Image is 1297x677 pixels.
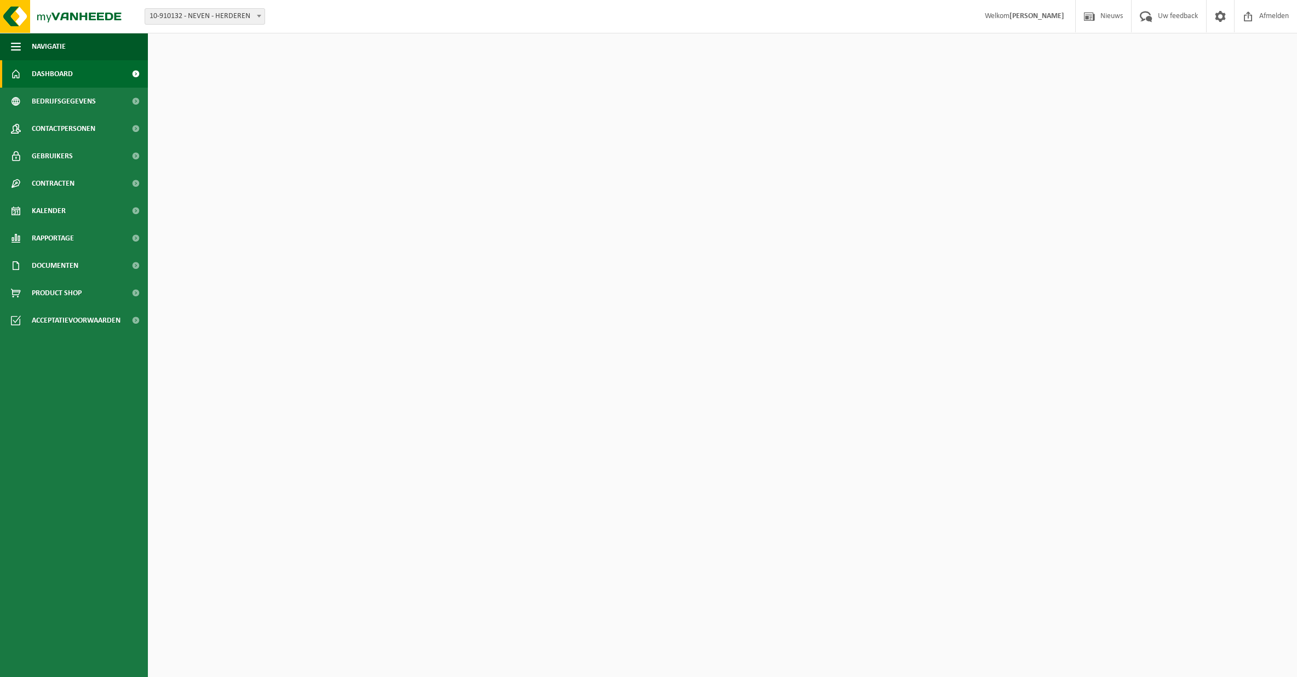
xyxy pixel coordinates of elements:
[32,252,78,279] span: Documenten
[32,279,82,307] span: Product Shop
[1009,12,1064,20] strong: [PERSON_NAME]
[145,8,265,25] span: 10-910132 - NEVEN - HERDEREN
[32,60,73,88] span: Dashboard
[32,33,66,60] span: Navigatie
[145,9,265,24] span: 10-910132 - NEVEN - HERDEREN
[32,88,96,115] span: Bedrijfsgegevens
[32,197,66,225] span: Kalender
[32,307,120,334] span: Acceptatievoorwaarden
[32,115,95,142] span: Contactpersonen
[32,142,73,170] span: Gebruikers
[32,225,74,252] span: Rapportage
[32,170,74,197] span: Contracten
